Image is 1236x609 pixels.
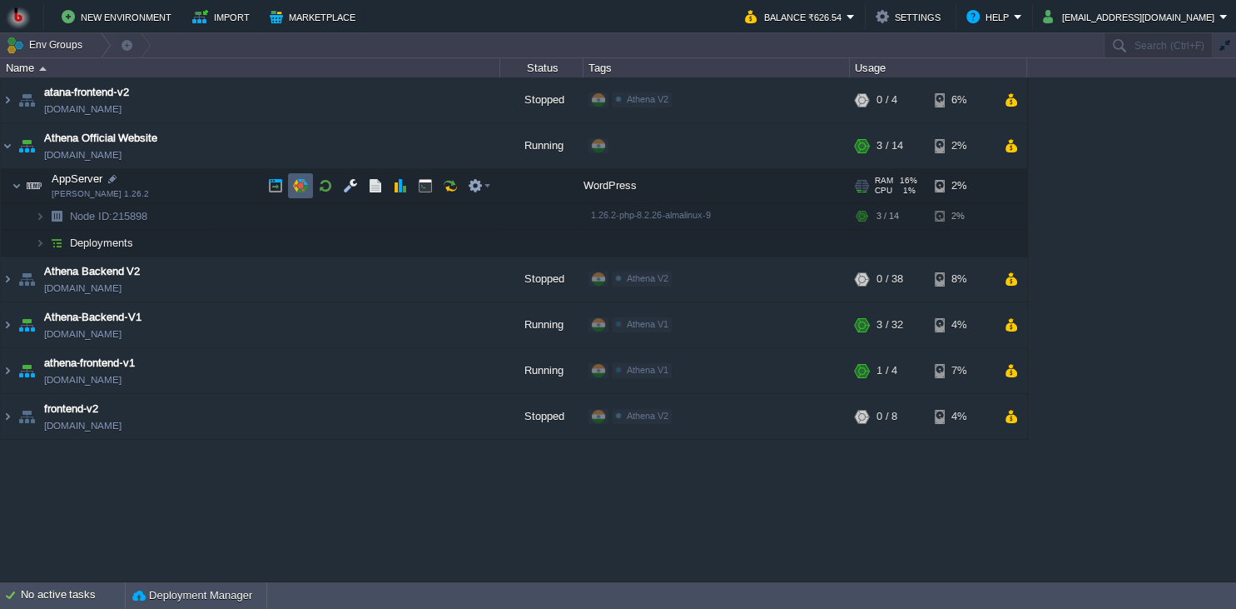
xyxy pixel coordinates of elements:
span: 1.26.2-php-8.2.26-almalinux-9 [591,210,711,220]
button: Env Groups [6,33,88,57]
div: 7% [935,348,989,393]
a: [DOMAIN_NAME] [44,326,122,342]
span: Athena V2 [627,273,668,283]
span: Athena V2 [627,411,668,421]
a: Athena-Backend-V1 [44,309,141,326]
a: Athena Official Website [44,130,157,147]
button: Balance ₹626.54 [745,7,846,27]
a: Athena Backend V2 [44,263,140,280]
div: 0 / 8 [876,394,897,439]
img: AMDAwAAAACH5BAEAAAAALAAAAAABAAEAAAICRAEAOw== [15,348,38,393]
span: CPU [875,186,892,196]
span: Athena V1 [627,365,668,375]
a: [DOMAIN_NAME] [44,372,122,388]
div: Tags [584,58,849,77]
div: 2% [935,203,989,229]
a: [DOMAIN_NAME] [44,417,122,434]
img: AMDAwAAAACH5BAEAAAAALAAAAAABAAEAAAICRAEAOw== [22,169,46,202]
div: Status [501,58,583,77]
img: AMDAwAAAACH5BAEAAAAALAAAAAABAAEAAAICRAEAOw== [15,257,38,302]
img: AMDAwAAAACH5BAEAAAAALAAAAAABAAEAAAICRAEAOw== [1,257,14,302]
div: WordPress [583,169,850,202]
img: AMDAwAAAACH5BAEAAAAALAAAAAABAAEAAAICRAEAOw== [35,230,45,256]
div: 1 / 4 [876,348,897,393]
img: Bitss Techniques [6,4,31,29]
a: [DOMAIN_NAME] [44,147,122,163]
button: Help [966,7,1014,27]
span: AppServer [50,172,105,186]
img: AMDAwAAAACH5BAEAAAAALAAAAAABAAEAAAICRAEAOw== [1,302,14,347]
button: Marketplace [270,7,360,27]
button: Deployment Manager [132,587,252,604]
img: AMDAwAAAACH5BAEAAAAALAAAAAABAAEAAAICRAEAOw== [15,394,38,439]
a: AppServer[PERSON_NAME] 1.26.2 [50,172,105,185]
div: 0 / 38 [876,257,903,302]
a: atana-frontend-v2 [44,84,129,101]
div: Stopped [500,257,583,302]
a: [DOMAIN_NAME] [44,280,122,297]
span: [PERSON_NAME] 1.26.2 [52,189,149,199]
button: [EMAIL_ADDRESS][DOMAIN_NAME] [1043,7,1219,27]
img: AMDAwAAAACH5BAEAAAAALAAAAAABAAEAAAICRAEAOw== [1,123,14,168]
img: AMDAwAAAACH5BAEAAAAALAAAAAABAAEAAAICRAEAOw== [39,67,47,71]
div: Stopped [500,77,583,122]
button: Import [192,7,255,27]
div: 0 / 4 [876,77,897,122]
img: AMDAwAAAACH5BAEAAAAALAAAAAABAAEAAAICRAEAOw== [12,169,22,202]
span: 16% [900,176,917,186]
span: Athena V2 [627,94,668,104]
div: Stopped [500,394,583,439]
div: 2% [935,123,989,168]
a: frontend-v2 [44,401,98,417]
span: Athena V1 [627,319,668,329]
img: AMDAwAAAACH5BAEAAAAALAAAAAABAAEAAAICRAEAOw== [1,394,14,439]
div: 3 / 14 [876,203,899,229]
img: AMDAwAAAACH5BAEAAAAALAAAAAABAAEAAAICRAEAOw== [35,203,45,229]
button: New Environment [62,7,176,27]
img: AMDAwAAAACH5BAEAAAAALAAAAAABAAEAAAICRAEAOw== [1,77,14,122]
a: Deployments [68,236,136,250]
div: Running [500,123,583,168]
a: athena-frontend-v1 [44,355,135,372]
a: [DOMAIN_NAME] [44,101,122,117]
div: Name [2,58,499,77]
div: No active tasks [21,582,125,609]
span: 1% [899,186,916,196]
div: 4% [935,394,989,439]
div: 6% [935,77,989,122]
div: Usage [851,58,1026,77]
img: AMDAwAAAACH5BAEAAAAALAAAAAABAAEAAAICRAEAOw== [15,77,38,122]
div: Running [500,302,583,347]
img: AMDAwAAAACH5BAEAAAAALAAAAAABAAEAAAICRAEAOw== [1,348,14,393]
div: 3 / 32 [876,302,903,347]
div: 4% [935,302,989,347]
span: 215898 [68,209,150,223]
div: 8% [935,257,989,302]
div: 3 / 14 [876,123,903,168]
img: AMDAwAAAACH5BAEAAAAALAAAAAABAAEAAAICRAEAOw== [15,302,38,347]
img: AMDAwAAAACH5BAEAAAAALAAAAAABAAEAAAICRAEAOw== [45,230,68,256]
img: AMDAwAAAACH5BAEAAAAALAAAAAABAAEAAAICRAEAOw== [45,203,68,229]
span: Node ID: [70,210,112,222]
span: RAM [875,176,893,186]
div: Running [500,348,583,393]
button: Settings [876,7,946,27]
img: AMDAwAAAACH5BAEAAAAALAAAAAABAAEAAAICRAEAOw== [15,123,38,168]
a: Node ID:215898 [68,209,150,223]
div: 2% [935,169,989,202]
